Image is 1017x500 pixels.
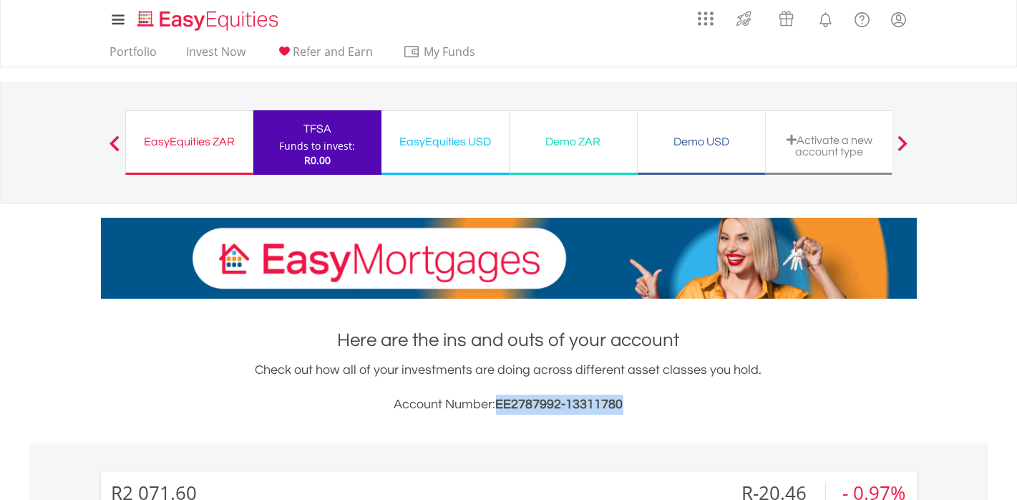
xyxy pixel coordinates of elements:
img: EasyMortage Promotion Banner [101,218,917,299]
a: Portfolio [104,44,163,67]
span: EE2787992-13311780 [496,398,623,411]
div: EasyEquities ZAR [135,132,244,152]
span: Refer and Earn [293,44,374,59]
a: AppsGrid [688,4,723,27]
a: FAQ's and Support [844,4,880,32]
div: Activate a new account type [774,134,885,158]
a: Home page [132,4,284,32]
img: grid-menu-icon.svg [698,11,714,27]
div: Funds to invest: [279,139,355,153]
div: Check out how all of your investments are doing across different asset classes you hold. [101,360,917,415]
img: thrive-v2.svg [732,7,756,30]
h1: Here are the ins and outs of your account [101,327,917,353]
img: vouchers-v2.svg [774,7,798,30]
div: TFSA [262,119,373,139]
h3: Account Number: [101,395,917,415]
div: Demo ZAR [518,132,628,152]
a: Notifications [807,4,844,32]
div: Demo USD [646,132,756,152]
a: My Profile [880,4,917,35]
span: My Funds [403,42,497,61]
a: Refer and Earn [270,44,379,67]
a: Invest Now [181,44,252,67]
a: Vouchers [765,4,807,30]
span: R0.00 [304,153,331,167]
div: EasyEquities USD [390,132,500,152]
img: EasyEquities_Logo.png [135,9,284,32]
